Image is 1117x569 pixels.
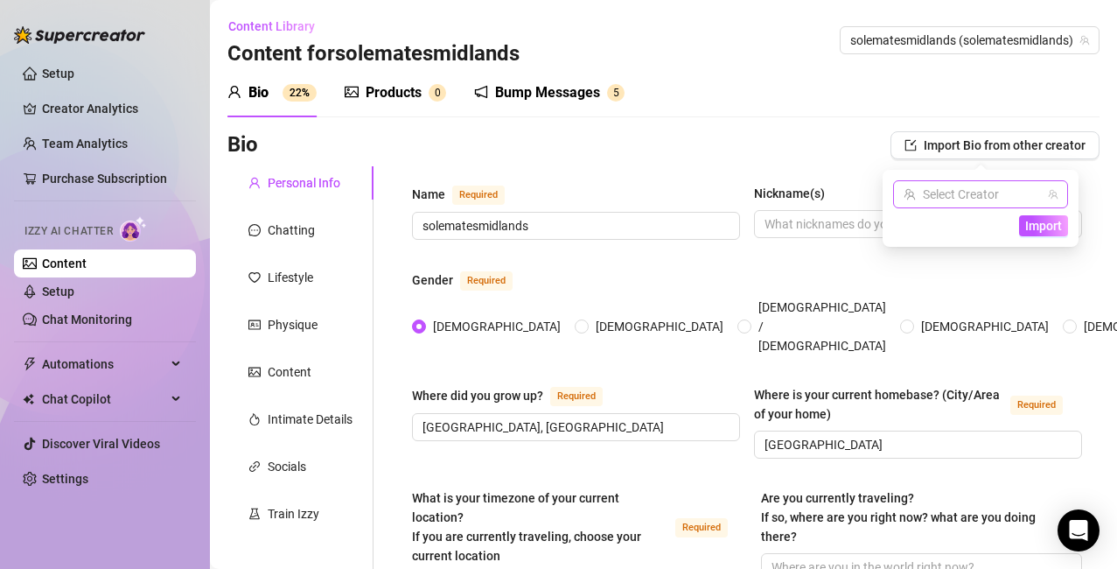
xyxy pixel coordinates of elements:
[23,393,34,405] img: Chat Copilot
[761,491,1036,544] span: Are you currently traveling? If so, where are you right now? what are you doing there?
[764,435,1068,454] input: Where is your current homebase? (City/Area of your home)
[460,271,513,291] span: Required
[268,173,340,193] div: Personal Info
[23,357,37,371] span: thunderbolt
[412,491,641,563] span: What is your timezone of your current location? If you are currently traveling, choose your curre...
[751,298,893,355] span: [DEMOGRAPHIC_DATA] / [DEMOGRAPHIC_DATA]
[412,270,453,290] div: Gender
[1079,35,1090,46] span: team
[422,418,726,437] input: Where did you grow up?
[412,386,543,405] div: Where did you grow up?
[248,366,261,378] span: picture
[248,319,261,331] span: idcard
[890,131,1100,159] button: Import Bio from other creator
[607,84,625,102] sup: 5
[268,268,313,287] div: Lifestyle
[412,385,622,406] label: Where did you grow up?
[1058,509,1100,551] div: Open Intercom Messenger
[227,12,329,40] button: Content Library
[248,224,261,236] span: message
[924,138,1086,152] span: Import Bio from other creator
[14,26,145,44] img: logo-BBDzfeDw.svg
[754,184,825,203] div: Nickname(s)
[42,256,87,270] a: Content
[227,85,241,99] span: user
[248,508,261,520] span: experiment
[283,84,317,102] sup: 22%
[754,385,1082,424] label: Where is your current homebase? (City/Area of your home)
[422,216,726,235] input: Name
[42,137,128,151] a: Team Analytics
[1048,189,1058,200] span: team
[675,518,728,537] span: Required
[24,223,113,240] span: Izzy AI Chatter
[268,315,318,334] div: Physique
[268,504,319,523] div: Train Izzy
[495,82,600,103] div: Bump Messages
[42,350,166,378] span: Automations
[1019,215,1068,236] button: Import
[120,216,147,242] img: AI Chatter
[248,271,261,284] span: heart
[426,317,568,336] span: [DEMOGRAPHIC_DATA]
[754,184,837,203] label: Nickname(s)
[228,19,315,33] span: Content Library
[550,387,603,406] span: Required
[268,221,315,240] div: Chatting
[42,437,160,451] a: Discover Viral Videos
[850,27,1089,53] span: solematesmidlands (solematesmidlands)
[227,40,520,68] h3: Content for solematesmidlands
[904,139,917,151] span: import
[268,410,353,429] div: Intimate Details
[914,317,1056,336] span: [DEMOGRAPHIC_DATA]
[248,460,261,473] span: link
[42,385,166,413] span: Chat Copilot
[754,385,1003,424] div: Where is your current homebase? (City/Area of your home)
[1010,396,1063,415] span: Required
[42,472,88,486] a: Settings
[42,313,132,327] a: Chat Monitoring
[452,186,505,205] span: Required
[429,84,446,102] sup: 0
[589,317,730,336] span: [DEMOGRAPHIC_DATA]
[268,362,311,382] div: Content
[613,87,619,99] span: 5
[248,413,261,425] span: fire
[474,85,488,99] span: notification
[412,270,532,291] label: Gender
[248,177,261,189] span: user
[42,95,182,123] a: Creator Analytics
[42,284,74,299] a: Setup
[42,67,74,81] a: Setup
[764,214,1068,234] input: Nickname(s)
[345,85,359,99] span: picture
[268,457,306,476] div: Socials
[412,184,524,205] label: Name
[1025,219,1062,233] span: Import
[248,82,269,103] div: Bio
[227,131,258,159] h3: Bio
[42,172,167,186] a: Purchase Subscription
[366,82,422,103] div: Products
[412,185,445,204] div: Name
